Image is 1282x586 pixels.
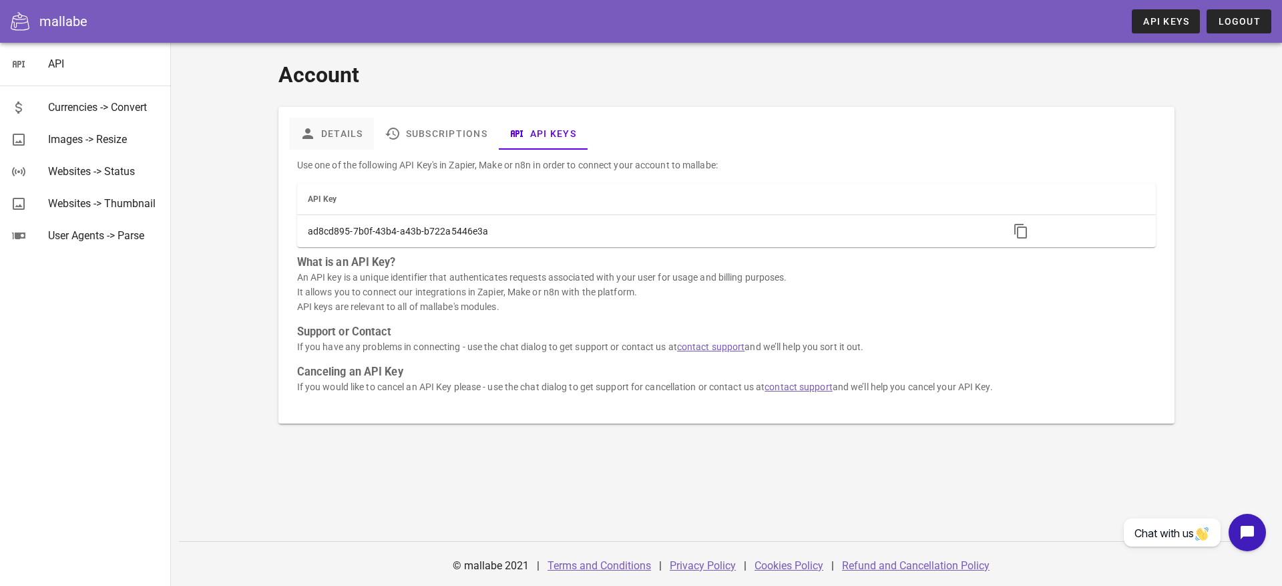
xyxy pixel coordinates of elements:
span: API Key [308,194,337,204]
th: API Key: Not sorted. Activate to sort ascending. [297,183,999,215]
a: API Keys [498,118,587,150]
div: Websites -> Thumbnail [48,197,160,210]
div: Currencies -> Convert [48,101,160,114]
div: | [537,550,540,582]
div: Images -> Resize [48,133,160,146]
p: An API key is a unique identifier that authenticates requests associated with your user for usage... [297,270,1156,314]
div: mallabe [39,11,87,31]
h3: What is an API Key? [297,255,1156,270]
a: Privacy Policy [670,559,736,572]
button: Logout [1207,9,1271,33]
a: Terms and Conditions [548,559,651,572]
a: contact support [677,341,745,352]
td: ad8cd895-7b0f-43b4-a43b-b722a5446e3a [297,215,999,247]
a: Details [289,118,374,150]
a: contact support [765,382,833,392]
div: | [659,550,662,582]
p: If you would like to cancel an API Key please - use the chat dialog to get support for cancellati... [297,380,1156,394]
div: API [48,57,160,70]
p: If you have any problems in connecting - use the chat dialog to get support or contact us at and ... [297,339,1156,354]
p: Use one of the following API Key's in Zapier, Make or n8n in order to connect your account to mal... [297,158,1156,172]
div: Websites -> Status [48,165,160,178]
div: | [744,550,746,582]
a: Subscriptions [373,118,497,150]
a: API Keys [1132,9,1200,33]
span: API Keys [1142,16,1189,27]
h1: Account [278,59,1175,91]
h3: Support or Contact [297,325,1156,339]
span: Logout [1217,16,1261,27]
div: User Agents -> Parse [48,229,160,242]
div: © mallabe 2021 [445,550,537,582]
h3: Canceling an API Key [297,365,1156,380]
div: | [831,550,834,582]
a: Refund and Cancellation Policy [842,559,990,572]
a: Cookies Policy [755,559,823,572]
